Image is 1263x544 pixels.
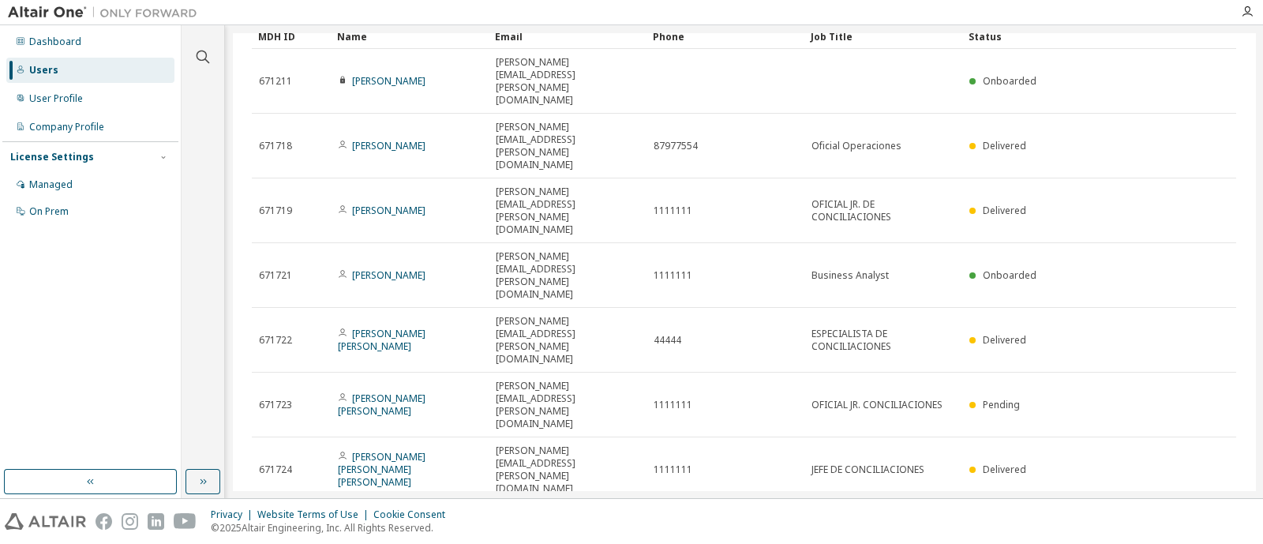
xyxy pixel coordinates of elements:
span: [PERSON_NAME][EMAIL_ADDRESS][PERSON_NAME][DOMAIN_NAME] [496,121,639,171]
span: 1111111 [654,463,692,476]
a: [PERSON_NAME] [352,74,425,88]
span: 671723 [259,399,292,411]
div: On Prem [29,205,69,218]
a: [PERSON_NAME] [352,268,425,282]
img: instagram.svg [122,513,138,530]
span: [PERSON_NAME][EMAIL_ADDRESS][PERSON_NAME][DOMAIN_NAME] [496,315,639,366]
span: Business Analyst [811,269,889,282]
span: 1111111 [654,269,692,282]
span: Delivered [983,139,1026,152]
span: Onboarded [983,268,1036,282]
span: JEFE DE CONCILIACIONES [811,463,924,476]
span: 87977554 [654,140,698,152]
span: ESPECIALISTA DE CONCILIACIONES [811,328,955,353]
span: [PERSON_NAME][EMAIL_ADDRESS][PERSON_NAME][DOMAIN_NAME] [496,186,639,236]
span: Delivered [983,204,1026,217]
div: Dashboard [29,36,81,48]
div: License Settings [10,151,94,163]
img: facebook.svg [96,513,112,530]
div: Website Terms of Use [257,508,373,521]
a: [PERSON_NAME] [352,139,425,152]
span: [PERSON_NAME][EMAIL_ADDRESS][PERSON_NAME][DOMAIN_NAME] [496,445,639,495]
a: [PERSON_NAME] [PERSON_NAME] [338,392,425,418]
span: Pending [983,398,1020,411]
img: youtube.svg [174,513,197,530]
div: Cookie Consent [373,508,455,521]
span: 671722 [259,334,292,347]
span: Oficial Operaciones [811,140,901,152]
a: [PERSON_NAME] [PERSON_NAME] [338,327,425,353]
span: 671718 [259,140,292,152]
span: Delivered [983,463,1026,476]
span: 671724 [259,463,292,476]
div: Managed [29,178,73,191]
span: 1111111 [654,204,692,217]
a: [PERSON_NAME] [352,204,425,217]
span: [PERSON_NAME][EMAIL_ADDRESS][PERSON_NAME][DOMAIN_NAME] [496,250,639,301]
span: 671719 [259,204,292,217]
div: Job Title [811,24,956,49]
img: Altair One [8,5,205,21]
div: MDH ID [258,24,324,49]
img: linkedin.svg [148,513,164,530]
span: 671211 [259,75,292,88]
div: Phone [653,24,798,49]
span: Onboarded [983,74,1036,88]
a: [PERSON_NAME] [PERSON_NAME] [PERSON_NAME] [338,450,425,489]
span: OFICIAL JR. DE CONCILIACIONES [811,198,955,223]
div: Company Profile [29,121,104,133]
span: 44444 [654,334,681,347]
div: Name [337,24,482,49]
span: Delivered [983,333,1026,347]
img: altair_logo.svg [5,513,86,530]
p: © 2025 Altair Engineering, Inc. All Rights Reserved. [211,521,455,535]
span: [PERSON_NAME][EMAIL_ADDRESS][PERSON_NAME][DOMAIN_NAME] [496,380,639,430]
div: Users [29,64,58,77]
div: User Profile [29,92,83,105]
span: [PERSON_NAME][EMAIL_ADDRESS][PERSON_NAME][DOMAIN_NAME] [496,56,639,107]
span: 671721 [259,269,292,282]
div: Email [495,24,640,49]
span: OFICIAL JR. CONCILIACIONES [811,399,943,411]
span: 1111111 [654,399,692,411]
div: Privacy [211,508,257,521]
div: Status [969,24,1146,49]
